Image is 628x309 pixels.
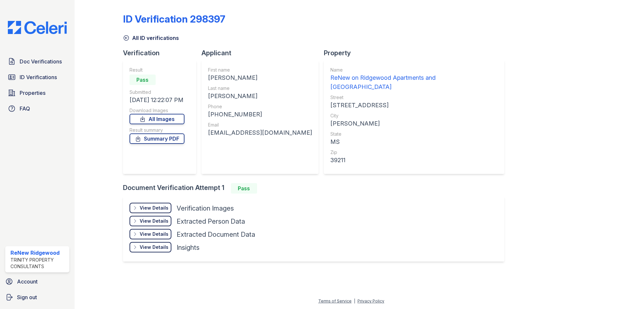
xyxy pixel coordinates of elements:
div: Result [130,67,184,73]
a: Privacy Policy [358,299,384,303]
div: ReNew on Ridgewood Apartments and [GEOGRAPHIC_DATA] [330,73,498,92]
a: Sign out [3,291,72,304]
div: Result summary [130,127,184,133]
div: State [330,131,498,137]
div: ReNew Ridgewood [10,249,67,257]
div: MS [330,137,498,146]
div: Last name [208,85,312,92]
a: ID Verifications [5,71,69,84]
div: Submitted [130,89,184,95]
span: Account [17,278,38,285]
div: City [330,112,498,119]
div: [PERSON_NAME] [330,119,498,128]
div: Name [330,67,498,73]
div: Extracted Document Data [177,230,255,239]
div: [PERSON_NAME] [208,92,312,101]
a: Doc Verifications [5,55,69,68]
a: Properties [5,86,69,99]
a: Name ReNew on Ridgewood Apartments and [GEOGRAPHIC_DATA] [330,67,498,92]
div: ID Verification 298397 [123,13,225,25]
span: Sign out [17,293,37,301]
div: First name [208,67,312,73]
div: [STREET_ADDRESS] [330,101,498,110]
div: [DATE] 12:22:07 PM [130,95,184,105]
a: All Images [130,114,184,124]
div: Email [208,122,312,128]
div: Verification Images [177,204,234,213]
span: Properties [20,89,45,97]
span: ID Verifications [20,73,57,81]
span: FAQ [20,105,30,112]
div: Property [324,48,510,58]
div: 39211 [330,156,498,165]
img: CE_Logo_Blue-a8612792a0a2168367f1c8372b55b34899dd931a85d93a1a3d3e32e68fde9ad4.png [3,21,72,34]
div: Pass [130,75,156,85]
div: Document Verification Attempt 1 [123,183,510,194]
div: View Details [140,231,168,237]
div: Insights [177,243,200,252]
div: [PERSON_NAME] [208,73,312,82]
a: Account [3,275,72,288]
a: Summary PDF [130,133,184,144]
div: Zip [330,149,498,156]
div: View Details [140,205,168,211]
div: View Details [140,218,168,224]
a: Terms of Service [318,299,352,303]
a: All ID verifications [123,34,179,42]
span: Doc Verifications [20,58,62,65]
div: [PHONE_NUMBER] [208,110,312,119]
div: Extracted Person Data [177,217,245,226]
div: Pass [231,183,257,194]
div: Trinity Property Consultants [10,257,67,270]
a: FAQ [5,102,69,115]
div: [EMAIL_ADDRESS][DOMAIN_NAME] [208,128,312,137]
div: Street [330,94,498,101]
div: View Details [140,244,168,250]
div: Verification [123,48,201,58]
div: Applicant [201,48,324,58]
div: Download Images [130,107,184,114]
div: Phone [208,103,312,110]
div: | [354,299,355,303]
